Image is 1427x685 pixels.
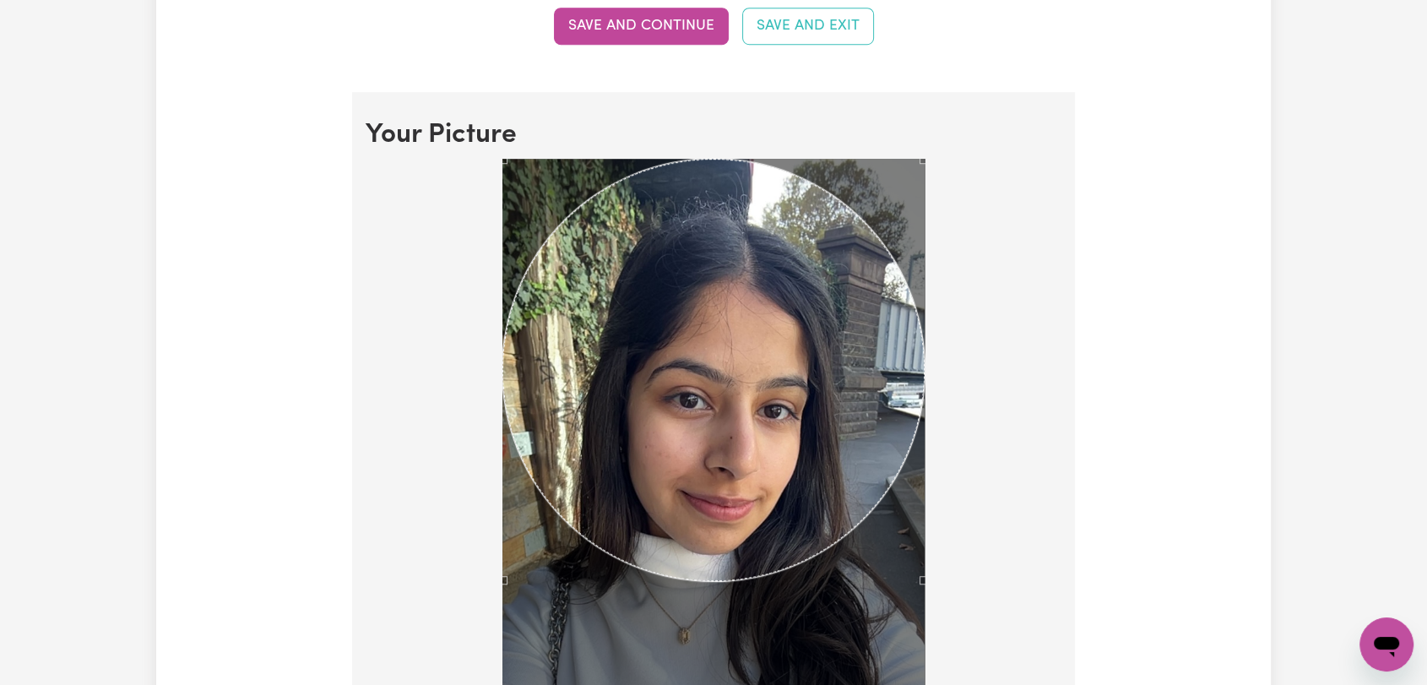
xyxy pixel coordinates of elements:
button: Save and Exit [742,8,874,45]
button: Save and continue [554,8,729,45]
div: Use the arrow keys to move the crop selection area [502,159,925,581]
iframe: Button to launch messaging window [1359,617,1413,671]
h2: Your Picture [366,119,1061,151]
